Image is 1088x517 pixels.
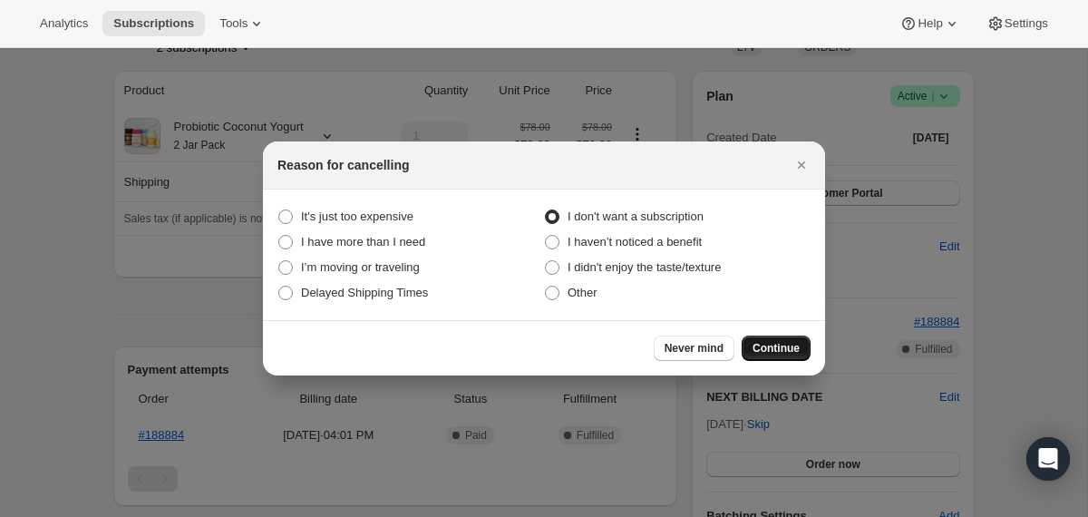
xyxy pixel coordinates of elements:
span: Delayed Shipping Times [301,286,428,299]
span: Other [568,286,597,299]
span: I didn't enjoy the taste/texture [568,260,721,274]
div: Open Intercom Messenger [1026,437,1070,481]
span: Never mind [665,341,724,356]
button: Subscriptions [102,11,205,36]
button: Never mind [654,336,734,361]
button: Analytics [29,11,99,36]
span: I have more than I need [301,235,425,249]
button: Settings [976,11,1059,36]
button: Help [889,11,971,36]
span: Analytics [40,16,88,31]
button: Tools [209,11,277,36]
span: Continue [753,341,800,356]
span: I haven’t noticed a benefit [568,235,702,249]
span: I don't want a subscription [568,210,704,223]
span: Subscriptions [113,16,194,31]
span: I’m moving or traveling [301,260,420,274]
span: Help [918,16,942,31]
span: Settings [1005,16,1048,31]
button: Continue [742,336,811,361]
h2: Reason for cancelling [277,156,409,174]
span: Tools [219,16,248,31]
span: It's just too expensive [301,210,413,223]
button: Close [789,152,814,178]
